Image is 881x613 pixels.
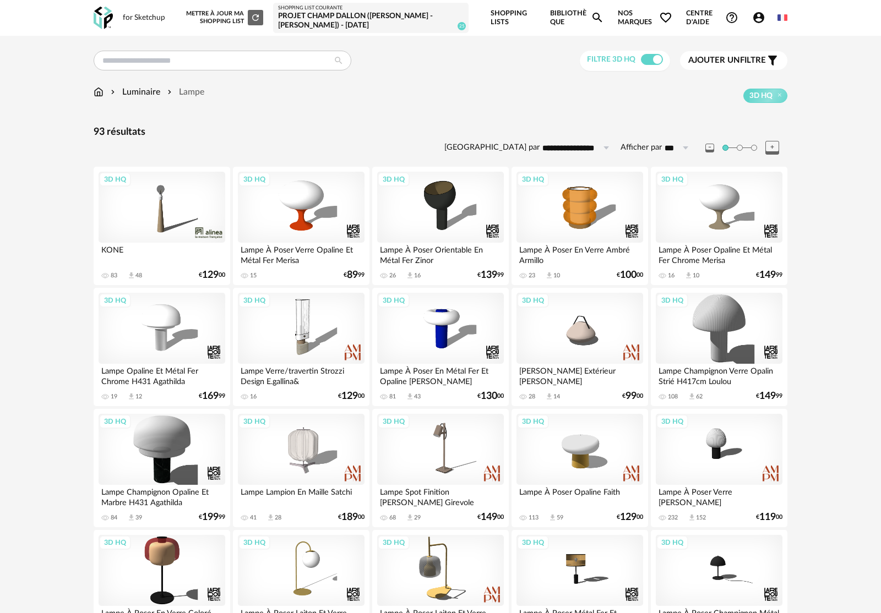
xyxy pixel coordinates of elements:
[199,271,225,279] div: € 00
[389,514,396,522] div: 68
[481,271,497,279] span: 139
[414,514,421,522] div: 29
[545,392,553,401] span: Download icon
[99,364,225,386] div: Lampe Opaline Et Métal Fer Chrome H431 Agathilda
[688,56,740,64] span: Ajouter un
[620,271,637,279] span: 100
[756,392,782,400] div: € 99
[406,271,414,280] span: Download icon
[127,513,135,522] span: Download icon
[202,392,219,400] span: 169
[693,272,699,280] div: 10
[233,167,369,286] a: 3D HQ Lampe À Poser Verre Opaline Et Métal Fer Merisa 15 €8999
[591,11,604,24] span: Magnify icon
[238,293,270,308] div: 3D HQ
[341,392,358,400] span: 129
[278,12,464,31] div: Projet Champ Dallon ([PERSON_NAME] - [PERSON_NAME]) - [DATE]
[553,393,560,401] div: 14
[477,513,504,521] div: € 00
[372,167,509,286] a: 3D HQ Lampe À Poser Orientable En Métal Fer Zinor 26 Download icon 16 €13999
[99,293,131,308] div: 3D HQ
[108,86,160,98] div: Luminaire
[184,10,263,25] div: Mettre à jour ma Shopping List
[344,271,365,279] div: € 99
[278,5,464,12] div: Shopping List courante
[696,393,703,401] div: 62
[275,514,281,522] div: 28
[517,293,549,308] div: 3D HQ
[202,271,219,279] span: 129
[233,409,369,528] a: 3D HQ Lampe Lampion En Maille Satchi 41 Download icon 28 €18900
[338,513,365,521] div: € 00
[656,243,782,265] div: Lampe À Poser Opaline Et Métal Fer Chrome Merisa
[238,485,365,507] div: Lampe Lampion En Maille Satchi
[347,271,358,279] span: 89
[626,392,637,400] span: 99
[529,514,539,522] div: 113
[99,535,131,550] div: 3D HQ
[668,393,678,401] div: 108
[529,272,535,280] div: 23
[656,414,688,429] div: 3D HQ
[341,513,358,521] span: 189
[108,86,117,98] img: svg+xml;base64,PHN2ZyB3aWR0aD0iMTYiIGhlaWdodD0iMTYiIHZpZXdCb3g9IjAgMCAxNiAxNiIgZmlsbD0ibm9uZSIgeG...
[617,271,643,279] div: € 00
[656,364,782,386] div: Lampe Champignon Verre Opalin Strié H417cm Loulou
[517,414,549,429] div: 3D HQ
[94,167,230,286] a: 3D HQ KONE 83 Download icon 48 €12900
[94,7,113,29] img: OXP
[199,392,225,400] div: € 99
[759,392,776,400] span: 149
[94,288,230,407] a: 3D HQ Lampe Opaline Et Métal Fer Chrome H431 Agathilda 19 Download icon 12 €16999
[250,514,257,522] div: 41
[477,271,504,279] div: € 99
[278,5,464,31] a: Shopping List courante Projet Champ Dallon ([PERSON_NAME] - [PERSON_NAME]) - [DATE] 25
[680,51,787,70] button: Ajouter unfiltre Filter icon
[725,11,738,24] span: Help Circle Outline icon
[481,392,497,400] span: 130
[752,11,770,24] span: Account Circle icon
[688,392,696,401] span: Download icon
[94,86,104,98] img: svg+xml;base64,PHN2ZyB3aWR0aD0iMTYiIGhlaWdodD0iMTciIHZpZXdCb3g9IjAgMCAxNiAxNyIgZmlsbD0ibm9uZSIgeG...
[548,513,557,522] span: Download icon
[696,514,706,522] div: 152
[111,393,117,401] div: 19
[199,513,225,521] div: € 99
[553,272,560,280] div: 10
[684,271,693,280] span: Download icon
[622,392,643,400] div: € 00
[99,172,131,187] div: 3D HQ
[127,392,135,401] span: Download icon
[99,243,225,265] div: KONE
[444,143,540,153] label: [GEOGRAPHIC_DATA] par
[516,364,643,386] div: [PERSON_NAME] Extérieur [PERSON_NAME]
[651,409,787,528] a: 3D HQ Lampe À Poser Verre [PERSON_NAME] 232 Download icon 152 €11900
[233,288,369,407] a: 3D HQ Lampe Verre/travertin Strozzi Design E.gallina& 16 €12900
[659,11,672,24] span: Heart Outline icon
[378,414,410,429] div: 3D HQ
[686,9,738,27] span: Centre d'aideHelp Circle Outline icon
[127,271,135,280] span: Download icon
[517,535,549,550] div: 3D HQ
[238,535,270,550] div: 3D HQ
[111,272,117,280] div: 83
[756,271,782,279] div: € 99
[656,535,688,550] div: 3D HQ
[477,392,504,400] div: € 00
[621,143,662,153] label: Afficher par
[481,513,497,521] span: 149
[516,243,643,265] div: Lampe À Poser En Verre Ambré Armillo
[135,393,142,401] div: 12
[517,172,549,187] div: 3D HQ
[620,513,637,521] span: 129
[557,514,563,522] div: 59
[777,13,787,23] img: fr
[752,11,765,24] span: Account Circle icon
[135,272,142,280] div: 48
[749,91,773,101] span: 3D HQ
[377,243,504,265] div: Lampe À Poser Orientable En Métal Fer Zinor
[250,393,257,401] div: 16
[238,172,270,187] div: 3D HQ
[414,393,421,401] div: 43
[516,485,643,507] div: Lampe À Poser Opaline Faith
